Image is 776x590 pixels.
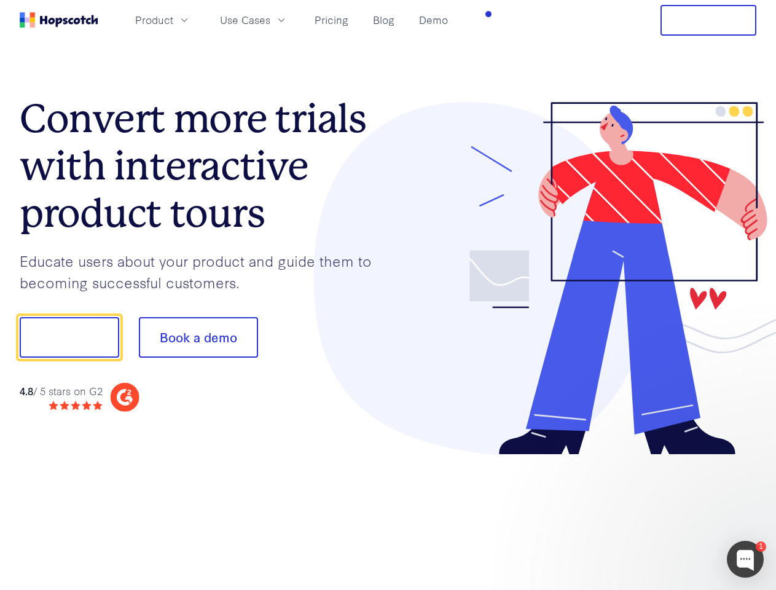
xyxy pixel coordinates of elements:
div: / 5 stars on G2 [20,383,103,399]
p: Educate users about your product and guide them to becoming successful customers. [20,250,388,293]
strong: 4.8 [20,383,33,398]
a: Pricing [310,10,353,30]
a: Blog [368,10,399,30]
span: Product [135,12,173,28]
button: Book a demo [139,317,258,358]
button: Show me! [20,317,119,358]
a: Home [20,12,98,28]
a: Demo [414,10,453,30]
div: 1 [756,541,766,552]
button: Product [128,10,198,30]
h1: Convert more trials with interactive product tours [20,95,388,237]
span: Use Cases [220,12,270,28]
button: Use Cases [213,10,295,30]
button: Free Trial [660,5,756,36]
